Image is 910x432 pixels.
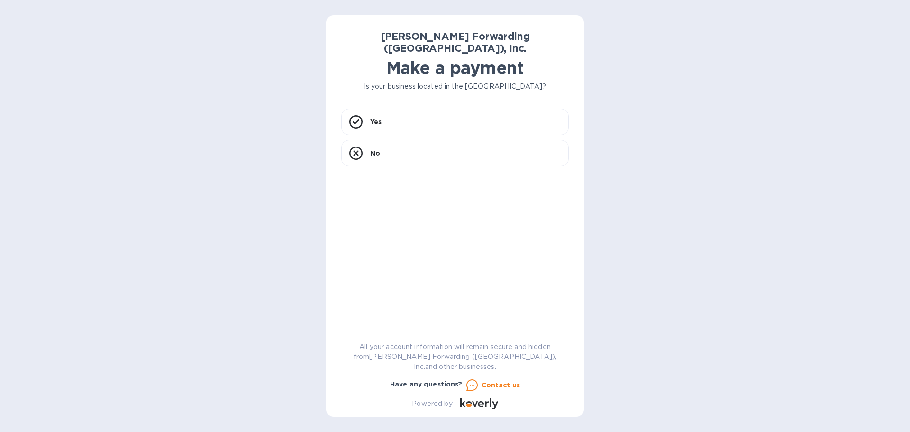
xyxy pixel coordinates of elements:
p: All your account information will remain secure and hidden from [PERSON_NAME] Forwarding ([GEOGRA... [341,342,569,372]
p: Yes [370,117,382,127]
b: Have any questions? [390,380,463,388]
p: Powered by [412,399,452,409]
b: [PERSON_NAME] Forwarding ([GEOGRAPHIC_DATA]), Inc. [381,30,530,54]
p: No [370,148,380,158]
h1: Make a payment [341,58,569,78]
u: Contact us [482,381,520,389]
p: Is your business located in the [GEOGRAPHIC_DATA]? [341,82,569,92]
